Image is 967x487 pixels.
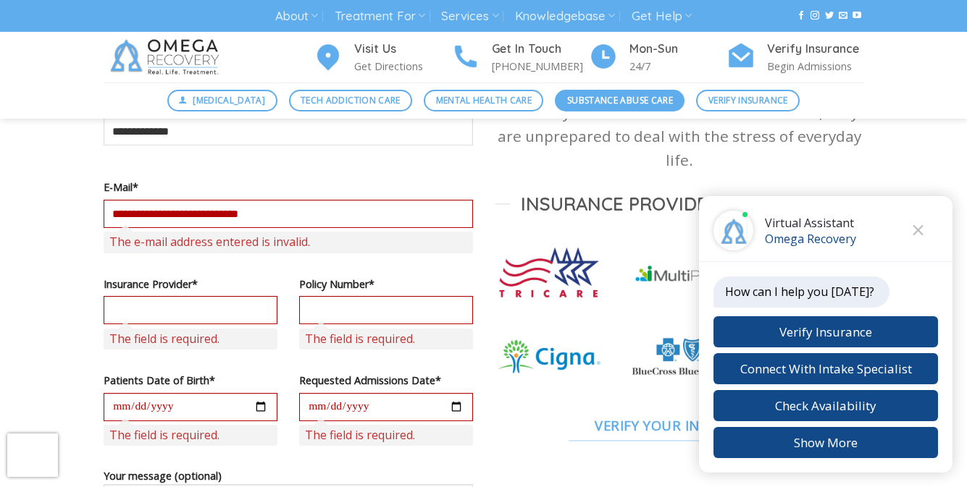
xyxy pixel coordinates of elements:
a: Follow on YouTube [853,11,861,21]
h4: Visit Us [354,40,451,59]
a: Knowledgebase [515,3,615,30]
a: Treatment For [335,3,425,30]
a: Verify Insurance [696,90,800,111]
label: Policy Number* [299,276,473,292]
a: Send us an email [839,11,847,21]
p: Begin Admissions [767,58,864,75]
label: Requested Admissions Date* [299,372,473,389]
span: [MEDICAL_DATA] [193,93,265,107]
a: Mental Health Care [424,90,543,111]
h4: Verify Insurance [767,40,864,59]
a: Verify Your Insurance [495,409,864,442]
span: Mental Health Care [436,93,532,107]
span: The field is required. [104,329,277,350]
a: Visit Us Get Directions [314,40,451,75]
span: Insurance Providers we Accept [521,192,838,216]
h4: Get In Touch [492,40,589,59]
img: Omega Recovery [104,32,230,82]
p: [PHONE_NUMBER] [492,58,589,75]
span: The field is required. [299,425,473,446]
a: Substance Abuse Care [555,90,685,111]
a: Tech Addiction Care [289,90,413,111]
label: Patients Date of Birth* [104,372,277,389]
span: The e-mail address entered is invalid. [104,232,473,253]
a: Get In Touch [PHONE_NUMBER] [451,40,589,75]
a: Services [441,3,498,30]
a: Follow on Instagram [811,11,819,21]
span: The field is required. [104,425,277,446]
span: The field is required. [299,329,473,350]
p: 24/7 [629,58,727,75]
a: Follow on Twitter [825,11,834,21]
span: Verify Insurance [708,93,788,107]
a: [MEDICAL_DATA] [167,90,277,111]
span: Tech Addiction Care [301,93,401,107]
label: E-Mail* [104,179,473,195]
a: About [275,3,318,30]
a: Get Help [632,3,692,30]
h4: Mon-Sun [629,40,727,59]
p: Get Directions [354,58,451,75]
span: Substance Abuse Care [567,93,673,107]
label: Insurance Provider* [104,276,277,292]
span: Verify Your Insurance [595,415,763,436]
a: Verify Insurance Begin Admissions [727,40,864,75]
a: Follow on Facebook [797,11,805,21]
